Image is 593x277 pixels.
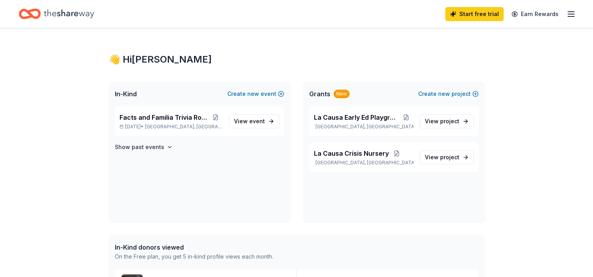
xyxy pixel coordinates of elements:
a: Start free trial [445,7,504,21]
h4: Show past events [115,142,164,152]
div: In-Kind donors viewed [115,243,273,252]
p: [GEOGRAPHIC_DATA], [GEOGRAPHIC_DATA] [314,160,413,166]
span: Grants [309,89,330,99]
span: event [249,118,265,124]
div: New [334,90,350,98]
a: View event [229,114,279,128]
span: View [234,117,265,126]
a: View project [420,150,474,164]
span: [GEOGRAPHIC_DATA], [GEOGRAPHIC_DATA] [145,124,222,130]
button: Createnewevent [227,89,284,99]
span: new [247,89,259,99]
span: View [425,153,459,162]
a: View project [420,114,474,128]
span: La Causa Crisis Nursery [314,149,389,158]
span: project [440,154,459,160]
p: [DATE] • [120,124,223,130]
span: In-Kind [115,89,137,99]
p: [GEOGRAPHIC_DATA], [GEOGRAPHIC_DATA] [314,124,413,130]
span: Facts and Familia Trivia Round 3 [120,113,209,122]
button: Createnewproject [418,89,479,99]
span: project [440,118,459,124]
span: La Causa Early Ed Playground [314,113,399,122]
span: View [425,117,459,126]
a: Earn Rewards [507,7,563,21]
span: new [438,89,450,99]
div: 👋 Hi [PERSON_NAME] [109,53,485,66]
div: On the Free plan, you get 5 in-kind profile views each month. [115,252,273,261]
button: Show past events [115,142,173,152]
a: Home [19,5,94,23]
